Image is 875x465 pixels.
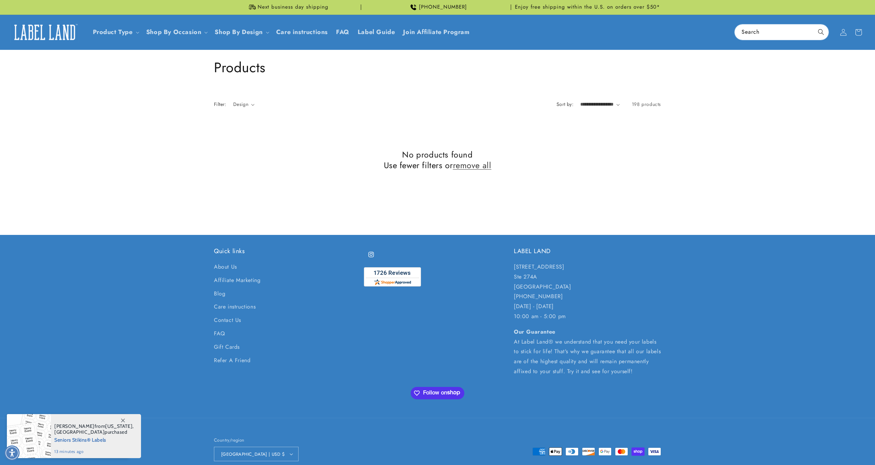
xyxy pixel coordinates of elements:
img: Customer Reviews [364,267,421,286]
a: Refer A Friend [214,354,250,367]
span: Care instructions [276,28,328,36]
summary: Shop By Occasion [142,24,211,40]
strong: Our Guarantee [514,328,555,336]
button: Search [813,24,829,40]
summary: Design (0 selected) [233,101,255,108]
span: from , purchased [54,423,134,435]
span: [PERSON_NAME] [54,423,95,429]
iframe: Gorgias live chat messenger [806,435,868,458]
a: FAQ [214,327,225,340]
span: Enjoy free shipping within the U.S. on orders over $50* [515,4,660,11]
a: Join Affiliate Program [399,24,474,40]
label: Sort by: [557,101,573,108]
span: Join Affiliate Program [403,28,469,36]
img: Label Land [10,22,79,43]
a: Label Land [8,19,82,45]
span: Label Guide [358,28,395,36]
a: Blog [214,287,225,301]
a: Label Guide [354,24,399,40]
span: Seniors Stikins® Labels [54,435,134,444]
p: [STREET_ADDRESS] Ste 274A [GEOGRAPHIC_DATA] [PHONE_NUMBER] [DATE] - [DATE] 10:00 am - 5:00 pm [514,262,661,322]
h2: No products found Use fewer filters or [214,149,661,171]
h2: Quick links [214,247,361,255]
span: 13 minutes ago [54,448,134,455]
a: Affiliate Marketing [214,274,260,287]
a: Gift Cards [214,340,240,354]
a: remove all [453,160,491,171]
h1: Products [214,58,661,76]
span: [GEOGRAPHIC_DATA] [54,429,105,435]
a: Care instructions [272,24,332,40]
div: Accessibility Menu [4,445,20,461]
span: Shop By Occasion [146,28,202,36]
h2: Filter: [214,101,226,108]
summary: Product Type [89,24,142,40]
a: FAQ [332,24,354,40]
span: [US_STATE] [105,423,132,429]
span: [PHONE_NUMBER] [419,4,467,11]
h2: Country/region [214,437,299,444]
a: Contact Us [214,314,241,327]
a: About Us [214,262,237,274]
p: At Label Land® we understand that you need your labels to stick for life! That's why we guarantee... [514,327,661,377]
span: 198 products [632,101,661,108]
span: FAQ [336,28,349,36]
button: [GEOGRAPHIC_DATA] | USD $ [214,447,299,461]
a: Care instructions [214,300,256,314]
span: Next business day shipping [258,4,328,11]
span: [GEOGRAPHIC_DATA] | USD $ [221,451,285,458]
a: Shop By Design [215,28,262,36]
a: Product Type [93,28,133,36]
h2: LABEL LAND [514,247,661,255]
summary: Shop By Design [210,24,272,40]
span: Design [233,101,248,108]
